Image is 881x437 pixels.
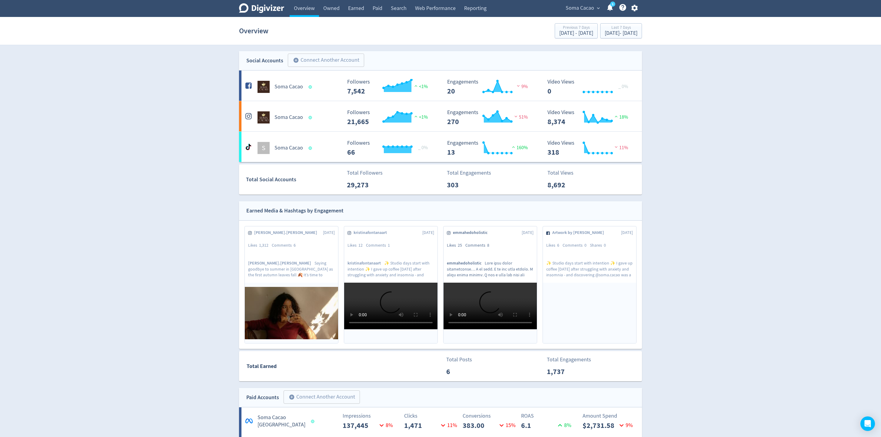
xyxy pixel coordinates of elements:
[552,230,607,236] span: Artwork by [PERSON_NAME]
[446,366,481,377] p: 6
[605,31,637,36] div: [DATE] - [DATE]
[547,169,582,177] p: Total Views
[309,85,314,89] span: Data last synced: 29 Sep 2025, 11:02pm (AEST)
[515,84,528,90] span: 9%
[613,145,619,149] img: negative-performance.svg
[239,101,642,131] a: Soma Cacao undefinedSoma Cacao Followers --- Followers 21,665 <1% Engagements 270 Engagements 270...
[617,421,633,429] p: 9 %
[344,140,435,156] svg: Followers ---
[274,144,303,152] h5: Soma Cacao
[274,83,303,90] h5: Soma Cacao
[246,56,283,65] div: Social Accounts
[284,390,360,404] button: Connect Another Account
[259,242,268,248] span: 1,312
[521,412,576,420] p: ROAS
[453,230,491,236] span: emmahedoholistic
[513,114,519,119] img: negative-performance.svg
[544,79,635,95] svg: Video Views 0
[604,242,606,248] span: 0
[354,230,390,236] span: kristinafontanaart
[288,54,364,67] button: Connect Another Account
[544,140,635,156] svg: Video Views 318
[413,84,428,90] span: <1%
[358,242,363,248] span: 12
[347,179,382,190] p: 29,273
[546,260,633,277] p: ✨ Studio days start with intention ✨ I gave up coffee [DATE] after struggling with anxiety and in...
[487,242,489,248] span: 8
[422,230,434,236] span: [DATE]
[556,421,571,429] p: 8 %
[258,81,270,93] img: Soma Cacao undefined
[559,31,593,36] div: [DATE] - [DATE]
[254,230,321,236] span: [PERSON_NAME].[PERSON_NAME]
[444,110,535,126] svg: Engagements 270
[547,366,582,377] p: 1,737
[274,114,303,121] h5: Soma Cacao
[309,146,314,150] span: Data last synced: 30 Sep 2025, 1:01am (AEST)
[293,57,299,63] span: add_circle
[613,145,628,151] span: 11%
[515,84,521,88] img: negative-performance.svg
[289,394,295,400] span: add_circle
[612,2,613,6] text: 1
[621,230,633,236] span: [DATE]
[446,356,481,364] p: Total Posts
[309,116,314,119] span: Data last synced: 29 Sep 2025, 11:02pm (AEST)
[239,362,440,371] div: Total Earned
[344,79,435,95] svg: Followers ---
[590,242,609,248] div: Shares
[543,226,636,343] a: Artwork by [PERSON_NAME][DATE]Likes6Comments0Shares0✨ Studio days start with intention ✨ I gave u...
[344,226,437,343] a: kristinafontanaart[DATE]Likes12Comments1kristinafontanaart✨ Studio days start with intention ✨ I ...
[239,71,642,101] a: Soma Cacao undefinedSoma Cacao Followers --- Followers 7,542 <1% Engagements 20 Engagements 20 9%...
[246,175,343,184] div: Total Social Accounts
[246,206,344,215] div: Earned Media & Hashtags by Engagement
[343,420,377,431] p: 137,445
[447,260,534,277] p: Lore ipsu dolor sitametconse… A el sedd. E te inc utla etdolo. M aliqu enima minimv. Q nos e ulla...
[458,242,462,248] span: 25
[563,242,590,248] div: Comments
[311,420,316,423] span: Data last synced: 29 Sep 2025, 2:01pm (AEST)
[413,84,419,88] img: positive-performance.svg
[258,414,305,429] h5: Soma Cacao [GEOGRAPHIC_DATA]
[279,391,360,404] a: Connect Another Account
[513,114,528,120] span: 51%
[239,351,642,381] a: Total EarnedTotal Posts6Total Engagements1,737
[583,420,617,431] p: $2,731.58
[613,114,619,119] img: positive-performance.svg
[413,114,428,120] span: <1%
[444,140,535,156] svg: Engagements 13
[418,145,428,151] span: _ 0%
[347,260,434,277] p: ✨ Studio days start with intention ✨ I gave up coffee [DATE] after struggling with anxiety and in...
[546,242,563,248] div: Likes
[294,242,296,248] span: 6
[522,230,534,236] span: [DATE]
[557,242,559,248] span: 6
[860,416,875,431] div: Open Intercom Messenger
[497,421,516,429] p: 15 %
[521,420,556,431] p: 6.1
[510,145,528,151] span: 160%
[344,110,435,126] svg: Followers ---
[239,21,268,41] h1: Overview
[547,179,582,190] p: 8,692
[248,242,272,248] div: Likes
[559,25,593,31] div: Previous 7 Days
[566,3,594,13] span: Soma Cacao
[347,169,383,177] p: Total Followers
[583,412,637,420] p: Amount Spend
[564,3,601,13] button: Soma Cacao
[343,412,397,420] p: Impressions
[404,412,459,420] p: Clicks
[463,420,497,431] p: 383.00
[439,421,457,429] p: 11 %
[610,2,615,7] a: 1
[555,23,598,38] button: Previous 7 Days[DATE] - [DATE]
[388,242,390,248] span: 1
[613,114,628,120] span: 18%
[272,242,299,248] div: Comments
[258,111,270,123] img: Soma Cacao undefined
[463,412,517,420] p: Conversions
[544,110,635,126] svg: Video Views 8,374
[600,23,642,38] button: Last 7 Days[DATE]- [DATE]
[258,142,270,154] div: S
